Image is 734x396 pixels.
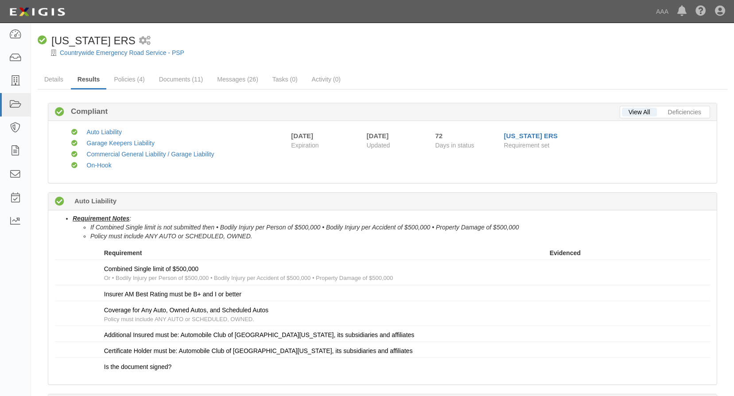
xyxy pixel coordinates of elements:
i: Compliant [71,140,78,147]
u: Requirement Notes [73,215,129,222]
a: Tasks (0) [266,70,304,88]
strong: Requirement [104,249,142,256]
a: On-Hook [87,162,112,169]
span: Coverage for Any Auto, Owned Autos, and Scheduled Autos [104,307,268,314]
a: Deficiencies [661,108,708,116]
a: Auto Liability [87,128,122,136]
i: Compliant [71,163,78,169]
a: Policies (4) [107,70,151,88]
span: Updated [366,142,390,149]
span: Or • Bodily Injury per Person of $500,000 • Bodily Injury per Accident of $500,000 • Property Dam... [104,275,393,281]
img: logo-5460c22ac91f19d4615b14bd174203de0afe785f0fc80cf4dbbc73dc1793850b.png [7,4,68,20]
i: 1 scheduled workflow [139,36,151,46]
a: Results [71,70,107,89]
i: Compliant [55,108,64,117]
a: Countrywide Emergency Road Service - PSP [60,49,184,56]
a: Garage Keepers Liability [87,140,155,147]
i: Compliant [38,36,47,45]
a: Commercial General Liability / Garage Liability [87,151,214,158]
i: Compliant [71,151,78,158]
span: Days in status [435,142,474,149]
a: [US_STATE] ERS [504,132,558,140]
a: Messages (26) [210,70,265,88]
strong: Evidenced [550,249,581,256]
a: Documents (11) [152,70,210,88]
div: [DATE] [366,131,422,140]
a: Activity (0) [305,70,347,88]
b: Auto Liability [74,196,117,206]
div: [DATE] [291,131,313,140]
span: Requirement set [504,142,550,149]
span: Is the document signed? [104,363,172,370]
li: : [73,214,710,241]
b: Compliant [64,106,108,117]
div: Since 06/25/2025 [435,131,497,140]
span: Insurer AM Best Rating must be B+ and I or better [104,291,241,298]
a: AAA [652,3,673,20]
i: Compliant [71,129,78,136]
i: Compliant 72 days (since 06/25/2025) [55,197,64,206]
span: Certificate Holder must be: Automobile Club of [GEOGRAPHIC_DATA][US_STATE], its subsidiaries and ... [104,347,413,354]
li: Policy must include ANY AUTO or SCHEDULED, OWNED. [90,232,710,241]
div: California ERS [38,33,136,48]
a: View All [622,108,657,116]
i: Help Center - Complianz [695,6,706,17]
span: Combined Single limit of $500,000 [104,265,198,272]
li: If Combined Single limit is not submitted then • Bodily Injury per Person of $500,000 • Bodily In... [90,223,710,232]
a: Details [38,70,70,88]
span: Additional Insured must be: Automobile Club of [GEOGRAPHIC_DATA][US_STATE], its subsidiaries and ... [104,331,415,338]
span: Policy must include ANY AUTO or SCHEDULED, OWNED. [104,316,254,322]
span: Expiration [291,141,360,150]
span: [US_STATE] ERS [51,35,136,47]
